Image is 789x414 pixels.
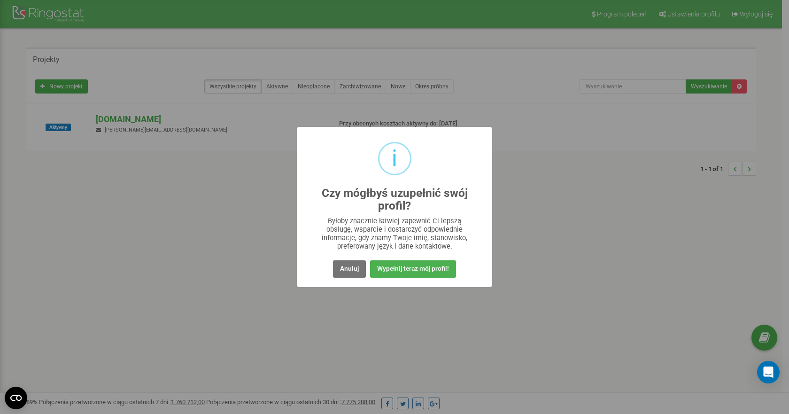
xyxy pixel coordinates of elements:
button: Wypełnij teraz mój profil! [370,260,456,278]
button: Open CMP widget [5,387,27,409]
div: Byłoby znacznie łatwiej zapewnić Ci lepszą obsługę, wsparcie i dostarczyć odpowiednie informacje,... [316,217,474,250]
button: Anuluj [333,260,366,278]
div: i [392,143,397,174]
div: Open Intercom Messenger [757,361,780,383]
h2: Czy mógłbyś uzupełnić swój profil? [316,187,474,212]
